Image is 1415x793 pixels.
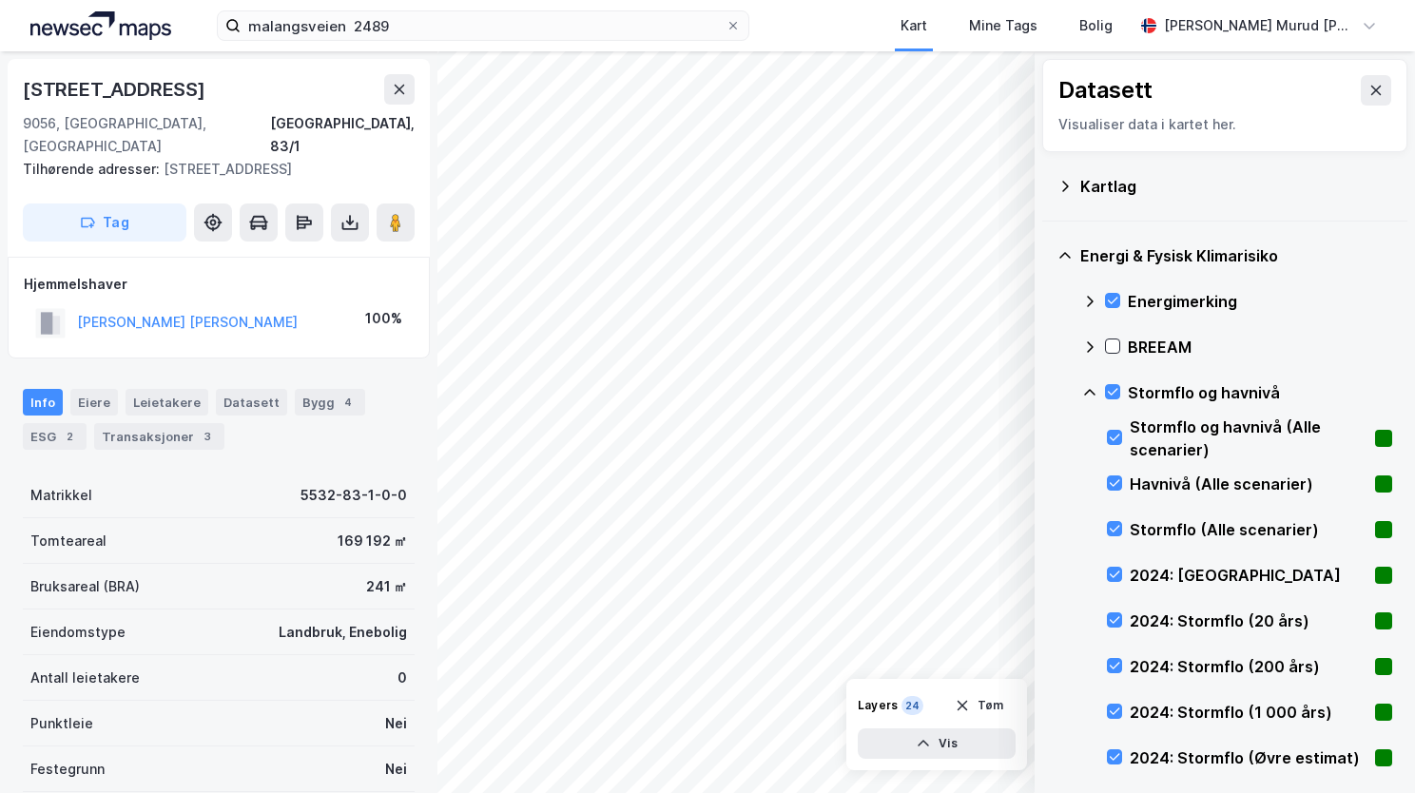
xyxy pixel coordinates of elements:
[70,389,118,416] div: Eiere
[270,112,415,158] div: [GEOGRAPHIC_DATA], 83/1
[23,158,399,181] div: [STREET_ADDRESS]
[1080,244,1392,267] div: Energi & Fysisk Klimarisiko
[1079,14,1113,37] div: Bolig
[23,112,270,158] div: 9056, [GEOGRAPHIC_DATA], [GEOGRAPHIC_DATA]
[365,307,402,330] div: 100%
[1058,75,1153,106] div: Datasett
[60,427,79,446] div: 2
[901,14,927,37] div: Kart
[198,427,217,446] div: 3
[30,11,171,40] img: logo.a4113a55bc3d86da70a041830d287a7e.svg
[338,530,407,552] div: 169 192 ㎡
[1058,113,1391,136] div: Visualiser data i kartet her.
[901,696,923,715] div: 24
[30,758,105,781] div: Festegrunn
[1130,518,1367,541] div: Stormflo (Alle scenarier)
[1130,473,1367,495] div: Havnivå (Alle scenarier)
[23,389,63,416] div: Info
[1130,564,1367,587] div: 2024: [GEOGRAPHIC_DATA]
[23,161,164,177] span: Tilhørende adresser:
[30,530,107,552] div: Tomteareal
[30,484,92,507] div: Matrikkel
[94,423,224,450] div: Transaksjoner
[216,389,287,416] div: Datasett
[30,712,93,735] div: Punktleie
[30,667,140,689] div: Antall leietakere
[30,575,140,598] div: Bruksareal (BRA)
[241,11,726,40] input: Søk på adresse, matrikkel, gårdeiere, leietakere eller personer
[1128,336,1392,358] div: BREEAM
[295,389,365,416] div: Bygg
[942,690,1016,721] button: Tøm
[300,484,407,507] div: 5532-83-1-0-0
[30,621,126,644] div: Eiendomstype
[366,575,407,598] div: 241 ㎡
[1128,381,1392,404] div: Stormflo og havnivå
[1128,290,1392,313] div: Energimerking
[279,621,407,644] div: Landbruk, Enebolig
[969,14,1037,37] div: Mine Tags
[1320,702,1415,793] iframe: Chat Widget
[1130,609,1367,632] div: 2024: Stormflo (20 års)
[858,698,898,713] div: Layers
[1080,175,1392,198] div: Kartlag
[1130,746,1367,769] div: 2024: Stormflo (Øvre estimat)
[858,728,1016,759] button: Vis
[23,203,186,242] button: Tag
[24,273,414,296] div: Hjemmelshaver
[23,423,87,450] div: ESG
[126,389,208,416] div: Leietakere
[385,712,407,735] div: Nei
[397,667,407,689] div: 0
[385,758,407,781] div: Nei
[339,393,358,412] div: 4
[1130,416,1367,461] div: Stormflo og havnivå (Alle scenarier)
[1130,655,1367,678] div: 2024: Stormflo (200 års)
[1130,701,1367,724] div: 2024: Stormflo (1 000 års)
[23,74,209,105] div: [STREET_ADDRESS]
[1164,14,1354,37] div: [PERSON_NAME] Murud [PERSON_NAME]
